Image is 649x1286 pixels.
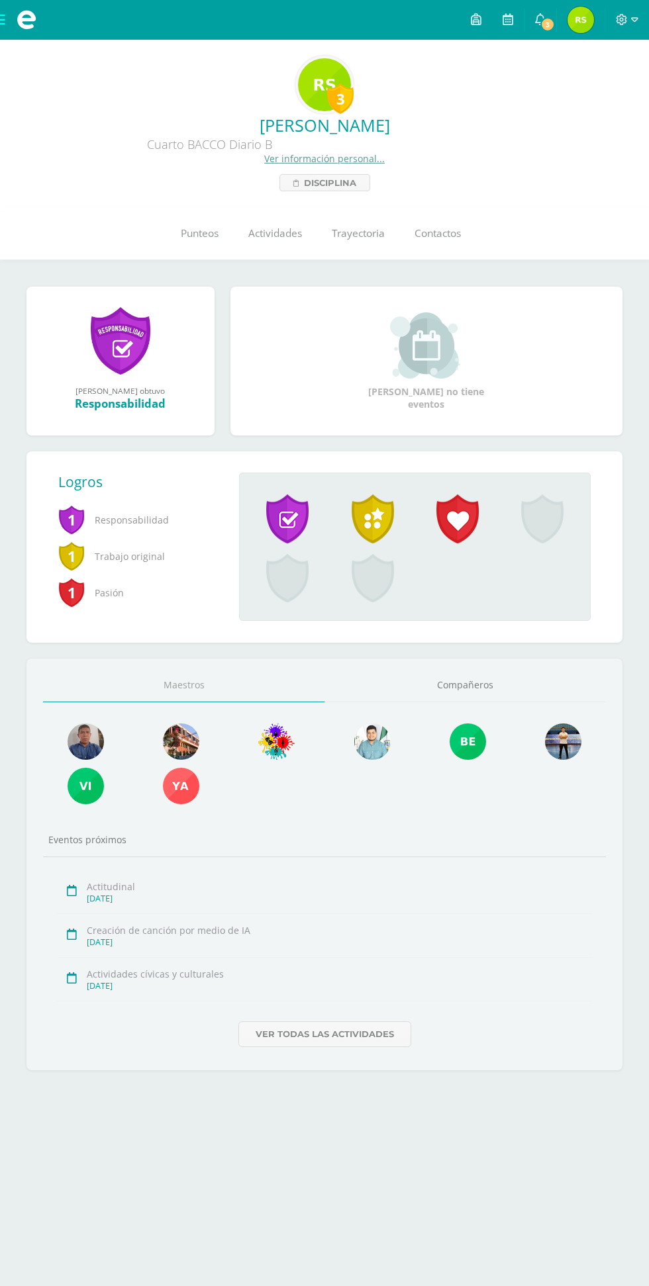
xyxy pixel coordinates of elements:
[327,83,354,114] div: 3
[181,226,219,240] span: Punteos
[163,768,199,804] img: f1de0090d169917daf4d0a2768869178.png
[43,668,324,702] a: Maestros
[545,723,581,760] img: 62c276f9e5707e975a312ba56e3c64d5.png
[264,152,385,165] a: Ver información personal...
[87,937,592,948] div: [DATE]
[11,136,408,152] div: Cuarto BACCO Diario B
[58,502,218,538] span: Responsabilidad
[317,207,399,260] a: Trayectoria
[399,207,475,260] a: Contactos
[40,385,201,396] div: [PERSON_NAME] obtuvo
[58,504,85,535] span: 1
[298,58,351,111] img: 9a8efc497500c3bfdfa32b88276ac566.png
[40,396,201,411] div: Responsabilidad
[11,114,638,136] a: [PERSON_NAME]
[540,17,555,32] span: 3
[450,723,486,760] img: c41d019b26e4da35ead46476b645875d.png
[58,538,218,574] span: Trabajo original
[87,924,592,937] div: Creación de canción por medio de IA
[87,968,592,980] div: Actividades cívicas y culturales
[568,7,594,33] img: 40ba22f16ea8f5f1325d4f40f26342e8.png
[354,723,391,760] img: 0f63e8005e7200f083a8d258add6f512.png
[332,226,385,240] span: Trayectoria
[58,541,85,571] span: 1
[390,312,462,379] img: event_small.png
[360,312,493,410] div: [PERSON_NAME] no tiene eventos
[233,207,317,260] a: Actividades
[324,668,606,702] a: Compañeros
[238,1021,411,1047] a: Ver todas las actividades
[68,723,104,760] img: 15ead7f1e71f207b867fb468c38fe54e.png
[248,226,302,240] span: Actividades
[58,574,218,611] span: Pasión
[87,880,592,893] div: Actitudinal
[58,577,85,608] span: 1
[258,723,295,760] img: c490b80d80e9edf85c435738230cd812.png
[166,207,233,260] a: Punteos
[58,473,228,491] div: Logros
[304,175,356,191] span: Disciplina
[279,174,370,191] a: Disciplina
[163,723,199,760] img: e29994105dc3c498302d04bab28faecd.png
[87,980,592,991] div: [DATE]
[68,768,104,804] img: 86ad762a06db99f3d783afd7c36c2468.png
[87,893,592,904] div: [DATE]
[415,226,461,240] span: Contactos
[43,833,606,846] div: Eventos próximos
